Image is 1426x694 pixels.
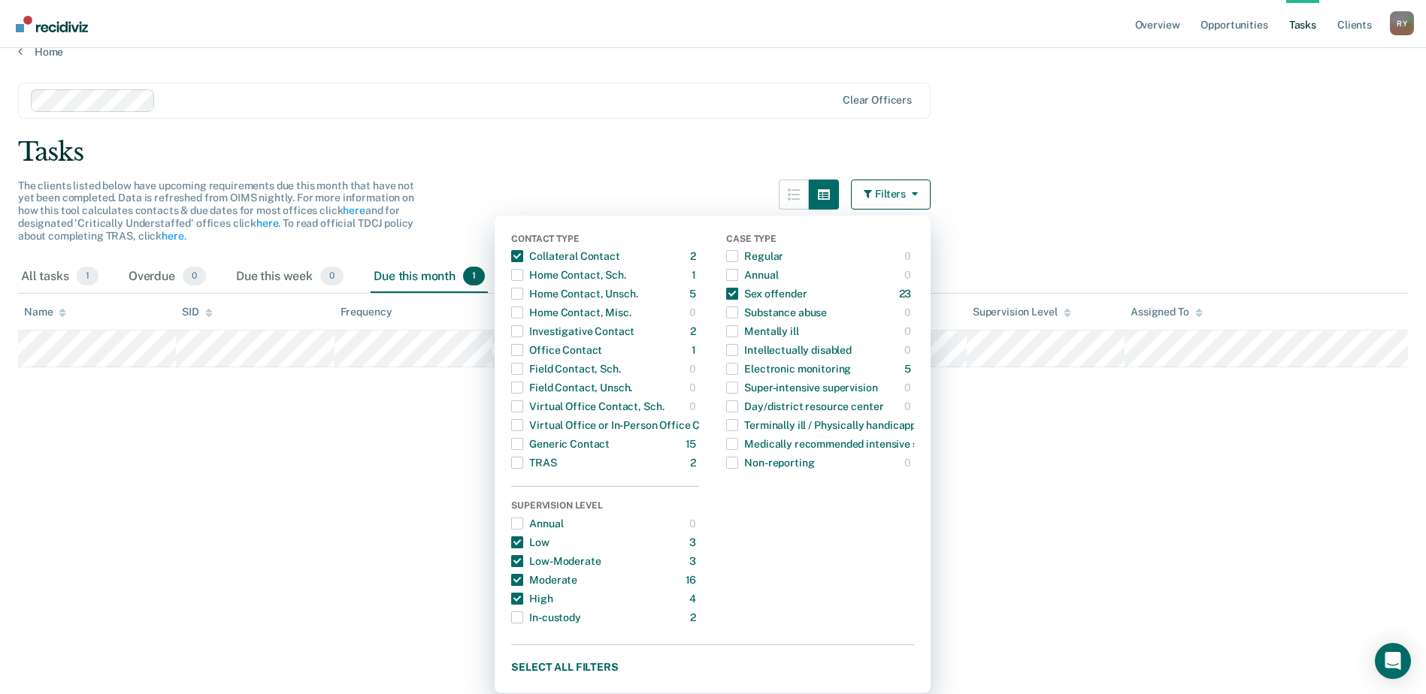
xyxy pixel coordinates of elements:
[690,319,699,343] div: 2
[689,394,699,418] div: 0
[511,234,699,247] div: Contact Type
[1390,11,1414,35] div: R Y
[899,282,915,306] div: 23
[320,267,344,286] span: 0
[18,137,1408,167] div: Tasks
[726,451,814,475] div: Non-reporting
[726,338,852,362] div: Intellectually disabled
[18,45,1408,59] a: Home
[511,282,637,306] div: Home Contact, Unsch.
[341,306,392,318] div: Frequency
[689,530,699,554] div: 3
[511,432,610,456] div: Generic Contact
[689,282,699,306] div: 5
[726,244,783,268] div: Regular
[726,432,967,456] div: Medically recommended intensive supervision
[904,300,914,324] div: 0
[690,244,699,268] div: 2
[511,300,631,324] div: Home Contact, Misc.
[511,244,619,268] div: Collateral Contact
[904,357,914,381] div: 5
[511,394,664,418] div: Virtual Office Contact, Sch.
[511,451,556,475] div: TRAS
[726,300,827,324] div: Substance abuse
[726,234,914,247] div: Case Type
[904,451,914,475] div: 0
[904,263,914,287] div: 0
[904,394,914,418] div: 0
[511,549,601,573] div: Low-Moderate
[162,230,183,242] a: here
[726,413,928,437] div: Terminally ill / Physically handicapped
[843,94,912,107] div: Clear officers
[511,413,732,437] div: Virtual Office or In-Person Office Contact
[511,500,699,514] div: Supervision Level
[18,261,101,294] div: All tasks1
[511,568,577,592] div: Moderate
[126,261,209,294] div: Overdue0
[511,605,581,629] div: In-custody
[511,511,563,536] div: Annual
[904,319,914,343] div: 0
[24,306,66,318] div: Name
[511,357,620,381] div: Field Contact, Sch.
[182,306,213,318] div: SID
[256,217,278,229] a: here
[233,261,347,294] div: Due this week0
[183,267,206,286] span: 0
[511,657,914,676] button: Select all filters
[904,376,914,400] div: 0
[511,530,550,554] div: Low
[511,319,634,343] div: Investigative Contact
[371,261,488,294] div: Due this month1
[511,263,625,287] div: Home Contact, Sch.
[690,451,699,475] div: 2
[851,180,931,210] button: Filters
[904,338,914,362] div: 0
[689,587,699,611] div: 4
[343,204,365,216] a: here
[904,244,914,268] div: 0
[686,432,700,456] div: 15
[511,587,553,611] div: High
[726,394,883,418] div: Day/district resource center
[16,16,88,32] img: Recidiviz
[686,568,700,592] div: 16
[18,180,414,242] span: The clients listed below have upcoming requirements due this month that have not yet been complet...
[726,263,778,287] div: Annual
[1390,11,1414,35] button: Profile dropdown button
[726,282,807,306] div: Sex offender
[689,357,699,381] div: 0
[692,338,699,362] div: 1
[689,549,699,573] div: 3
[1131,306,1202,318] div: Assigned To
[1375,643,1411,679] div: Open Intercom Messenger
[689,511,699,536] div: 0
[463,267,485,286] span: 1
[511,376,632,400] div: Field Contact, Unsch.
[77,267,98,286] span: 1
[690,605,699,629] div: 2
[726,357,851,381] div: Electronic monitoring
[726,319,798,343] div: Mentally ill
[689,376,699,400] div: 0
[973,306,1071,318] div: Supervision Level
[689,300,699,324] div: 0
[692,263,699,287] div: 1
[726,376,877,400] div: Super-intensive supervision
[511,338,602,362] div: Office Contact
